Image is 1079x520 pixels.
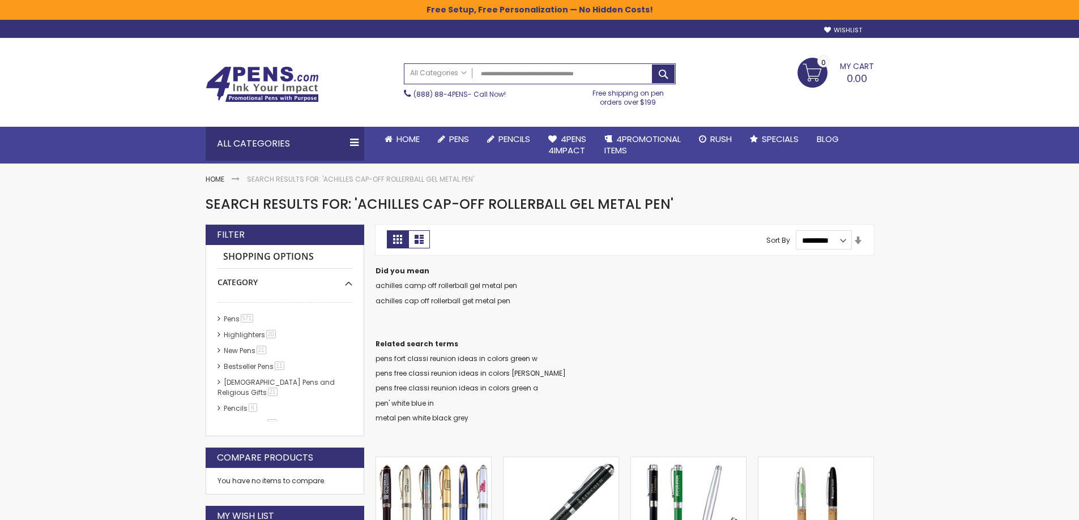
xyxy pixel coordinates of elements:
[217,229,245,241] strong: Filter
[217,452,313,464] strong: Compare Products
[817,133,839,145] span: Blog
[376,296,510,306] a: achilles cap off rollerball get metal pen
[413,89,468,99] a: (888) 88-4PENS
[404,64,472,83] a: All Categories
[266,330,276,338] span: 20
[257,346,266,354] span: 21
[241,314,254,323] span: 571
[387,230,408,248] strong: Grid
[690,127,741,152] a: Rush
[631,457,746,466] a: New Augustus Removable Cap Rollerball Gel Metal Pen
[221,330,280,339] a: Highlighters20
[710,133,732,145] span: Rush
[221,314,258,324] a: Pens571
[267,419,277,428] span: 11
[221,362,288,371] a: Bestseller Pens11
[221,346,270,355] a: New Pens21
[847,71,867,85] span: 0.00
[758,457,873,466] a: Personalized Cork Barrel Rollerball Cap-Off Pen
[275,362,284,370] span: 11
[741,127,808,152] a: Specials
[249,403,257,412] span: 6
[217,269,352,288] div: Category
[410,68,467,78] span: All Categories
[206,66,319,102] img: 4Pens Custom Pens and Promotional Products
[376,267,874,276] dt: Did you mean
[217,245,352,269] strong: Shopping Options
[581,84,676,107] div: Free shipping on pen orders over $199
[539,127,595,164] a: 4Pens4impact
[247,174,474,184] strong: Search results for: 'Achilles Cap-Off Rollerball Gel Metal Pen'
[766,235,790,245] label: Sort By
[824,26,862,35] a: Wishlist
[429,127,478,152] a: Pens
[206,127,364,161] div: All Categories
[376,127,429,152] a: Home
[413,89,506,99] span: - Call Now!
[376,281,517,290] a: achilles camp off rollerball gel metal pen
[376,413,468,423] a: metal pen white black grey
[449,133,469,145] span: Pens
[376,383,538,393] a: pens free classi reunion ideas in colors green a
[821,57,826,68] span: 0
[221,419,281,429] a: hp-featured11
[797,58,874,86] a: 0.00 0
[221,403,261,413] a: Pencils6
[206,174,224,184] a: Home
[548,133,586,156] span: 4Pens 4impact
[376,398,434,408] a: pen' white blue in
[376,339,874,349] dt: Related search terms
[217,377,335,397] a: [DEMOGRAPHIC_DATA] Pens and Religious Gifts21
[504,457,619,466] a: Customized Saturn-III Cap-Off Rollerball Gel Ink Pen with Removable Brass Cap
[604,133,681,156] span: 4PROMOTIONAL ITEMS
[595,127,690,164] a: 4PROMOTIONALITEMS
[268,388,278,396] span: 21
[498,133,530,145] span: Pencils
[808,127,848,152] a: Blog
[396,133,420,145] span: Home
[762,133,799,145] span: Specials
[206,468,364,495] div: You have no items to compare.
[376,457,491,466] a: Achilles Cap-Off Rollerball Gel Metal Pen
[206,195,673,213] span: Search results for: 'Achilles Cap-Off Rollerball Gel Metal Pen'
[478,127,539,152] a: Pencils
[376,354,538,363] a: pens fort classi reunion ideas in colors green w
[376,368,566,378] a: pens free classi reunion ideas in colors [PERSON_NAME]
